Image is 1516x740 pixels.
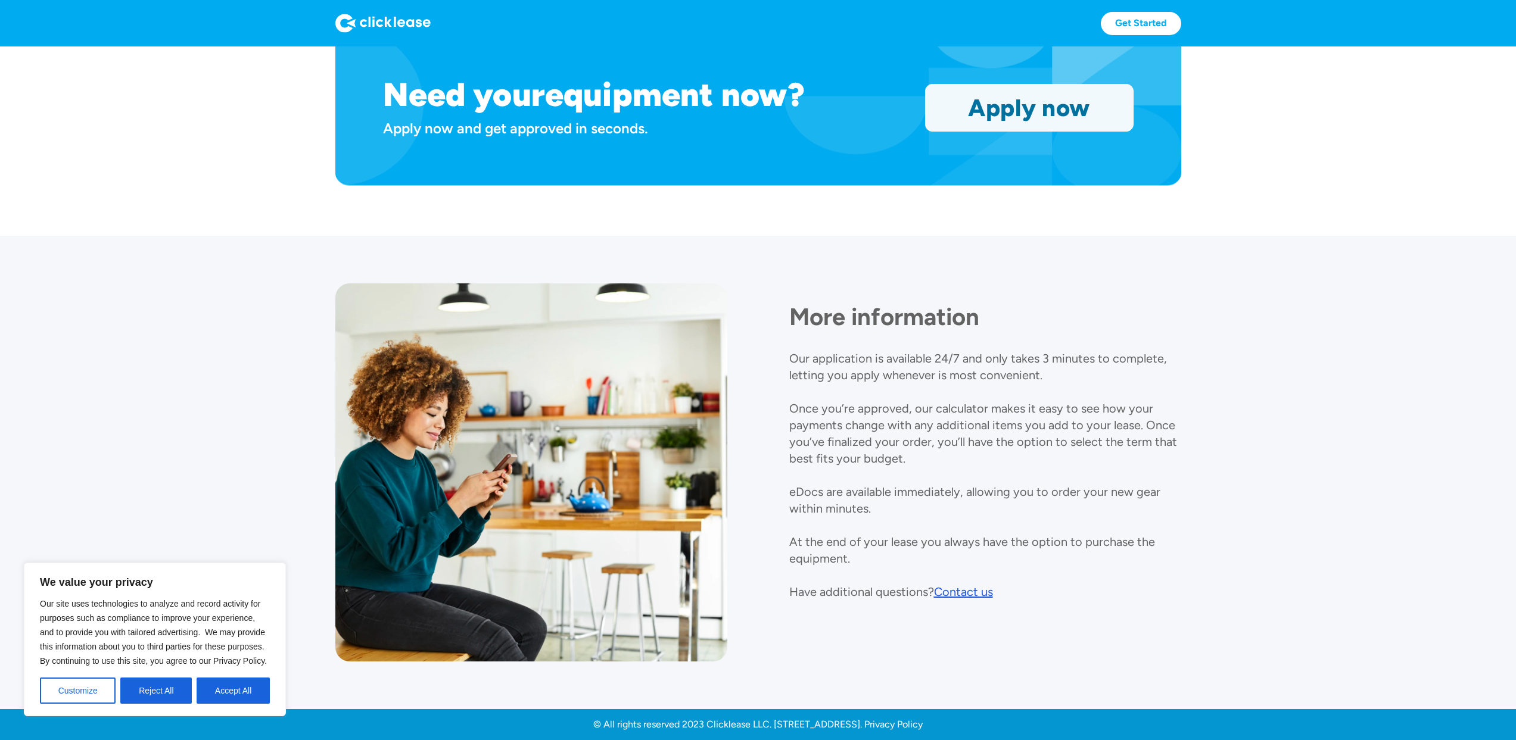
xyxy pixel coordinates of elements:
a: © All rights reserved 2023 Clicklease LLC. [STREET_ADDRESS]. Privacy Policy [593,719,923,730]
div: Contact us [934,585,993,599]
p: Our application is available 24/7 and only takes 3 minutes to complete, letting you apply wheneve... [789,351,1177,599]
button: Customize [40,677,116,704]
a: Get Started [1101,12,1181,35]
p: We value your privacy [40,575,270,589]
span: Our site uses technologies to analyze and record activity for purposes such as compliance to impr... [40,599,267,666]
button: Reject All [120,677,192,704]
div: We value your privacy [24,563,286,716]
h1: More information [789,302,1181,331]
img: Logo [335,14,431,33]
button: Accept All [197,677,270,704]
h1: Need your [383,75,545,114]
a: Apply now [926,85,1133,131]
h1: equipment now? [545,75,805,114]
a: Contact us [934,583,993,600]
div: Apply now and get approved in seconds. [383,118,845,139]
